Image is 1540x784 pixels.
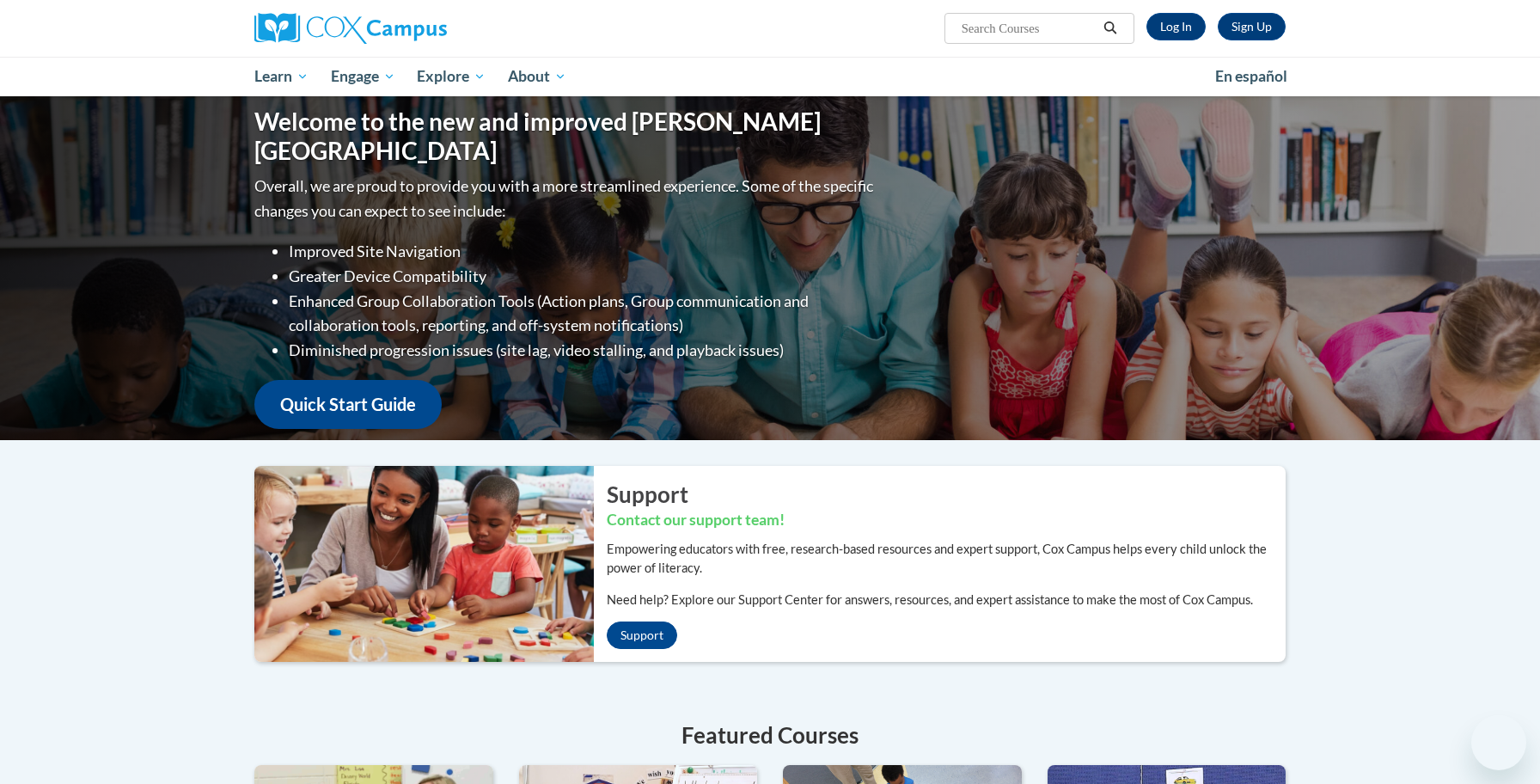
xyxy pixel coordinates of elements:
[607,510,1286,531] h3: Contact our support team!
[417,66,486,87] span: Explore
[254,13,447,44] img: Cox Campus
[607,622,677,649] a: Support
[1218,13,1286,40] a: Register
[241,466,594,662] img: ...
[406,57,497,96] a: Explore
[254,13,581,44] a: Cox Campus
[289,264,877,289] li: Greater Device Compatibility
[607,540,1286,578] p: Empowering educators with free, research-based resources and expert support, Cox Campus helps eve...
[331,66,395,87] span: Engage
[497,57,577,96] a: About
[1146,13,1206,40] a: Log In
[254,107,877,165] h1: Welcome to the new and improved [PERSON_NAME][GEOGRAPHIC_DATA]
[607,479,1286,510] h2: Support
[243,57,320,96] a: Learn
[1471,715,1526,770] iframe: Button to launch messaging window
[320,57,406,96] a: Engage
[229,57,1311,96] div: Main menu
[289,338,877,363] li: Diminished progression issues (site lag, video stalling, and playback issues)
[254,380,442,429] a: Quick Start Guide
[960,18,1097,39] input: Search Courses
[254,719,1286,752] h4: Featured Courses
[1204,58,1299,95] a: En español
[289,239,877,264] li: Improved Site Navigation
[254,174,877,224] p: Overall, we are proud to provide you with a more streamlined experience. Some of the specific cha...
[254,66,309,87] span: Learn
[508,66,566,87] span: About
[289,289,877,339] li: Enhanced Group Collaboration Tools (Action plans, Group communication and collaboration tools, re...
[1215,67,1287,85] span: En español
[1097,18,1123,39] button: Search
[607,591,1286,609] p: Need help? Explore our Support Center for answers, resources, and expert assistance to make the m...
